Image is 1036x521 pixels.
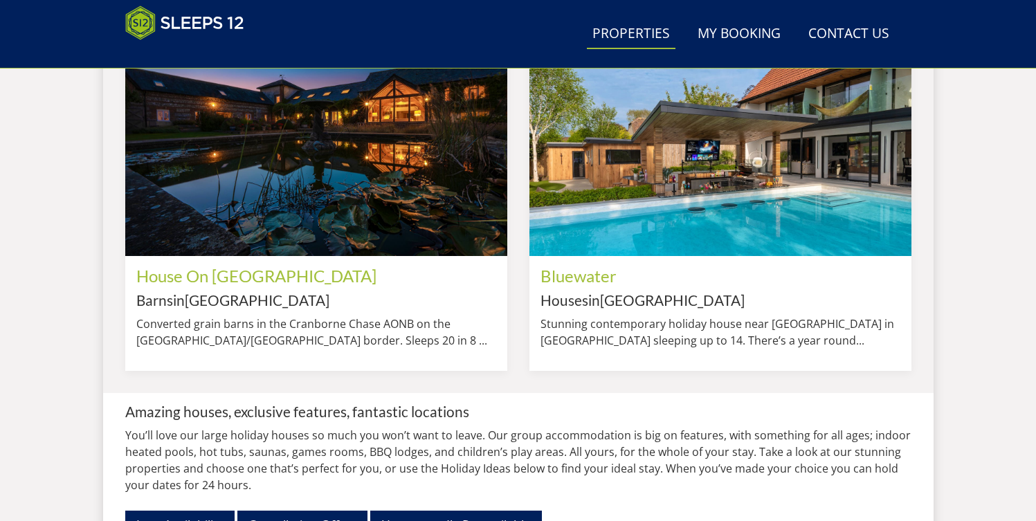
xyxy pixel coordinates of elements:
[803,19,895,50] a: Contact Us
[136,266,376,286] a: House On [GEOGRAPHIC_DATA]
[125,33,507,256] img: house-on-the-hill-large-holiday-home-accommodation-wiltshire-sleeps-16.original.jpg
[136,316,496,349] p: Converted grain barns in the Cranborne Chase AONB on the [GEOGRAPHIC_DATA]/[GEOGRAPHIC_DATA] bord...
[125,33,507,256] a: 5★
[692,19,786,50] a: My Booking
[529,33,911,256] a: 5★
[125,6,244,40] img: Sleeps 12
[587,19,675,50] a: Properties
[540,293,900,309] h4: in
[540,291,588,309] a: Houses
[125,404,911,420] h4: Amazing houses, exclusive features, fantastic locations
[185,291,329,309] a: [GEOGRAPHIC_DATA]
[136,291,173,309] a: Barns
[600,291,745,309] a: [GEOGRAPHIC_DATA]
[118,48,264,60] iframe: Customer reviews powered by Trustpilot
[540,316,900,349] p: Stunning contemporary holiday house near [GEOGRAPHIC_DATA] in [GEOGRAPHIC_DATA] sleeping up to 14...
[125,427,911,493] p: You’ll love our large holiday houses so much you won’t want to leave. Our group accommodation is ...
[540,266,617,286] a: Bluewater
[136,293,496,309] h4: in
[529,33,911,256] img: bluewater-bristol-holiday-accomodation-home-stays-8.original.jpg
